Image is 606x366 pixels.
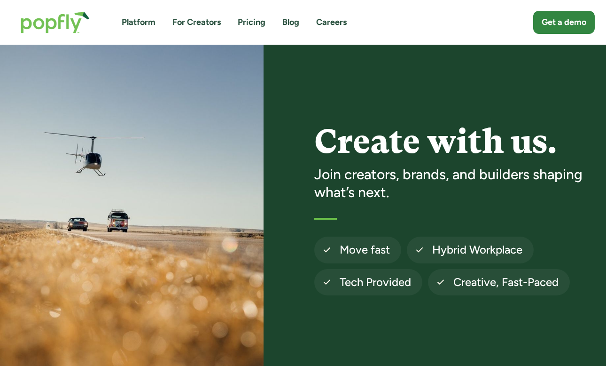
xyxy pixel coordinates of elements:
h4: Tech Provided [340,275,411,290]
a: Pricing [238,16,265,28]
a: For Creators [172,16,221,28]
a: Get a demo [533,11,595,34]
a: Blog [282,16,299,28]
h1: Create with us. [314,124,595,160]
a: home [11,2,99,43]
h3: Join creators, brands, and builders shaping what’s next. [314,166,595,201]
h4: Hybrid Workplace [432,242,522,257]
div: Get a demo [542,16,586,28]
a: Careers [316,16,347,28]
h4: Move fast [340,242,390,257]
h4: Creative, Fast-Paced [453,275,559,290]
a: Platform [122,16,155,28]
